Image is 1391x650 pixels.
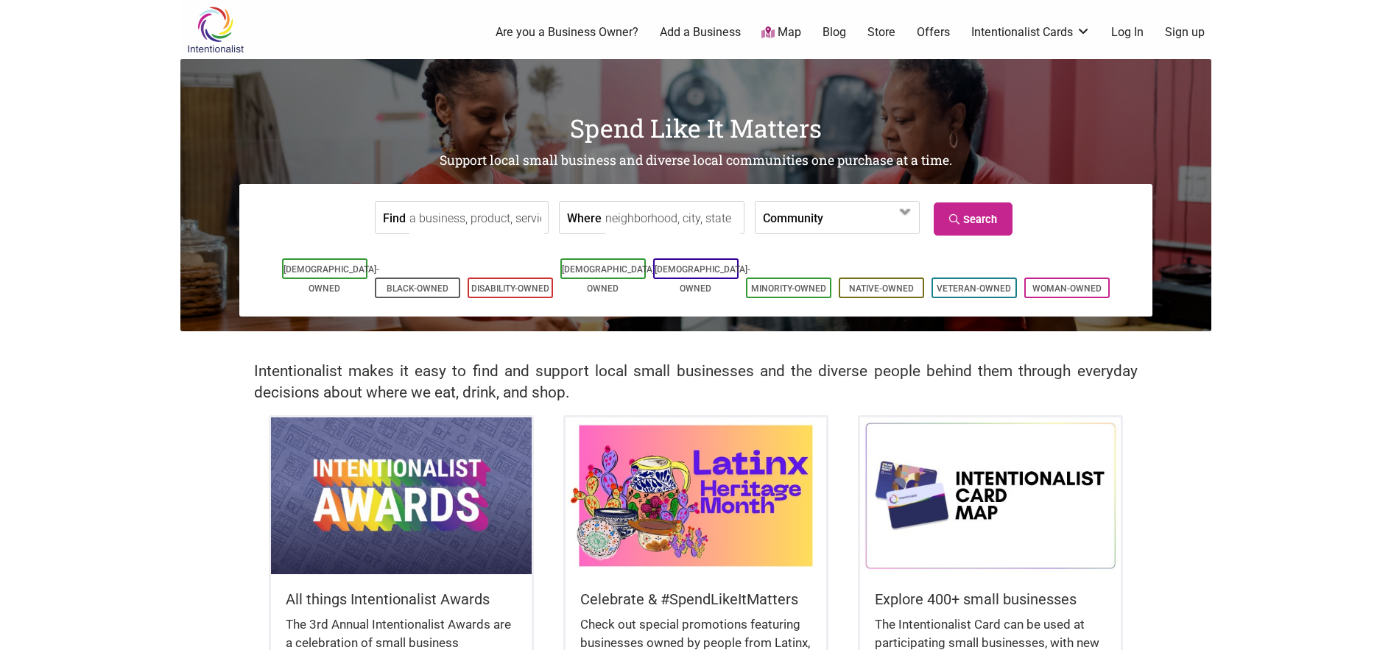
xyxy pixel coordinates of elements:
[387,283,448,294] a: Black-Owned
[971,24,1091,40] a: Intentionalist Cards
[471,283,549,294] a: Disability-Owned
[271,417,532,573] img: Intentionalist Awards
[1032,283,1102,294] a: Woman-Owned
[496,24,638,40] a: Are you a Business Owner?
[761,24,801,41] a: Map
[562,264,658,294] a: [DEMOGRAPHIC_DATA]-Owned
[763,202,823,233] label: Community
[860,417,1121,573] img: Intentionalist Card Map
[180,6,250,54] img: Intentionalist
[937,283,1011,294] a: Veteran-Owned
[751,283,826,294] a: Minority-Owned
[655,264,750,294] a: [DEMOGRAPHIC_DATA]-Owned
[849,283,914,294] a: Native-Owned
[383,202,406,233] label: Find
[180,110,1211,146] h1: Spend Like It Matters
[580,589,811,610] h5: Celebrate & #SpendLikeItMatters
[660,24,741,40] a: Add a Business
[1111,24,1144,40] a: Log In
[917,24,950,40] a: Offers
[1165,24,1205,40] a: Sign up
[566,417,826,573] img: Latinx / Hispanic Heritage Month
[567,202,602,233] label: Where
[254,361,1138,403] h2: Intentionalist makes it easy to find and support local small businesses and the diverse people be...
[286,589,517,610] h5: All things Intentionalist Awards
[180,152,1211,170] h2: Support local small business and diverse local communities one purchase at a time.
[409,202,544,235] input: a business, product, service
[605,202,740,235] input: neighborhood, city, state
[934,202,1013,236] a: Search
[875,589,1106,610] h5: Explore 400+ small businesses
[867,24,895,40] a: Store
[823,24,846,40] a: Blog
[284,264,379,294] a: [DEMOGRAPHIC_DATA]-Owned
